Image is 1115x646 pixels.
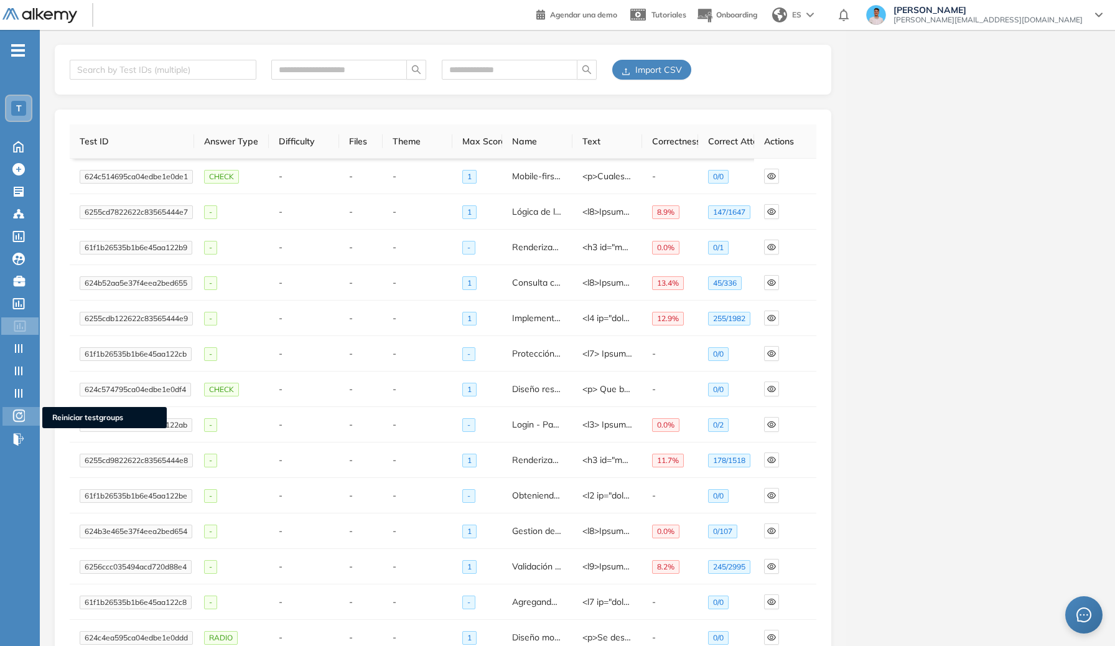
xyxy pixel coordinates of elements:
[792,9,801,21] span: ES
[349,348,353,359] span: -
[383,372,453,407] td: -
[269,124,339,159] th: Difficulty
[502,159,572,194] td: Mobile-first con orientacion de pantalla
[383,549,453,584] td: -
[462,170,477,184] span: 1
[452,124,502,159] th: Max Score
[462,276,477,290] span: 1
[269,230,339,265] td: -
[502,230,572,265] td: Renderizando un listado de noticias
[651,10,686,19] span: Tutoriales
[204,347,217,361] span: -
[652,205,679,219] span: 8.9 %
[279,241,282,253] span: -
[765,278,778,287] span: eye
[279,312,282,324] span: -
[765,491,778,500] span: eye
[269,265,339,301] td: -
[279,419,282,430] span: -
[708,276,742,290] span: 45 / 336
[349,419,353,430] span: -
[204,454,217,467] span: -
[383,336,453,372] td: -
[708,312,750,325] span: 255 / 1982
[279,596,282,607] span: -
[393,348,396,359] span: -
[349,206,353,217] span: -
[393,171,396,182] span: -
[572,549,643,584] td: <h3>Objetivos 📌</h3> <p> El objetivo es permitir a los usuarios registrarse en nuestro sitio, con...
[708,205,750,219] span: 147 / 1647
[764,240,779,255] button: eye
[502,549,572,584] td: Validación formulario HTML
[80,170,193,184] span: 624c514695ca04edbe1e0de1
[764,169,779,184] button: eye
[204,312,217,325] span: -
[572,372,643,407] td: <p> Que background-color tendra `.card` a los 150px, 350px y 450px segun la siguientes media quer...
[279,171,282,182] span: -
[572,442,643,478] td: <h3 id="markdown-header-objetivos">Objetivos 📌</h3> <p>Tu objetivo ser&aacute; renderizar un list...
[279,277,282,288] span: -
[577,65,596,75] span: search
[577,60,597,80] button: search
[393,277,396,288] span: -
[279,525,282,536] span: -
[194,124,269,159] th: Answer Type
[393,419,396,430] span: -
[383,301,453,336] td: -
[349,312,353,324] span: -
[572,159,643,194] td: <p>Cuales de las opciones corresponden al siguiente estilo CSS:</p> <pre> .card { width: 100%; } ...
[642,159,698,194] td: -
[652,560,679,574] span: 8.2 %
[572,478,643,513] td: <h3 id="markdown-header-situacion-inicial">Situaci&oacute;n inicial 👨&zwj;💻</h3> <p>El líder técn...
[383,194,453,230] td: -
[572,336,643,372] td: <h3> Situación inicial 👨‍💻</h3> <p> Has recibido un nuevo mensaje de Romina, la PM del equipo: “E...
[349,596,353,607] span: -
[204,489,217,503] span: -
[652,312,684,325] span: 12.9 %
[764,204,779,219] button: eye
[708,383,729,396] span: 0 / 0
[269,478,339,513] td: -
[204,418,217,432] span: -
[536,6,617,21] a: Agendar una demo
[52,412,157,423] span: Reiniciar testgroups
[204,205,217,219] span: -
[765,597,778,606] span: eye
[393,206,396,217] span: -
[764,346,779,361] button: eye
[80,525,192,538] span: 624b3e465e37f4eea2bed654
[716,10,757,19] span: Onboarding
[764,382,779,396] button: eye
[652,241,679,255] span: 0.0 %
[708,489,729,503] span: 0 / 0
[765,456,778,464] span: eye
[502,336,572,372] td: Protección de rutas
[754,124,816,159] th: Actions
[652,418,679,432] span: 0.0 %
[279,206,282,217] span: -
[502,194,572,230] td: Lógica de login
[572,230,643,265] td: <h3 id="markdown-header-situacion-inicial">Situaci&oacute;n inicial 👨&zwj;💻</h3> <p>¡Hay novedade...
[349,632,353,643] span: -
[393,312,396,324] span: -
[462,525,477,538] span: 1
[502,513,572,549] td: Gestion de estado centralizado
[652,525,679,538] span: 0.0 %
[462,560,477,574] span: 1
[764,630,779,645] button: eye
[696,2,757,29] button: Onboarding
[893,15,1083,25] span: [PERSON_NAME][EMAIL_ADDRESS][DOMAIN_NAME]
[80,205,193,219] span: 6255cd7822622c83565444e7
[279,348,282,359] span: -
[462,312,477,325] span: 1
[502,301,572,336] td: Implementación de estilos
[708,418,729,432] span: 0 / 2
[764,594,779,609] button: eye
[502,442,572,478] td: Renderizando un listado
[765,633,778,642] span: eye
[572,301,643,336] td: <h3 id="markdown-header-objetivos">Objetivos 📌</h3> <p>En base a la estructura existente del head...
[279,383,282,395] span: -
[204,383,239,396] span: CHECK
[80,454,193,467] span: 6255cd9822622c83565444e8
